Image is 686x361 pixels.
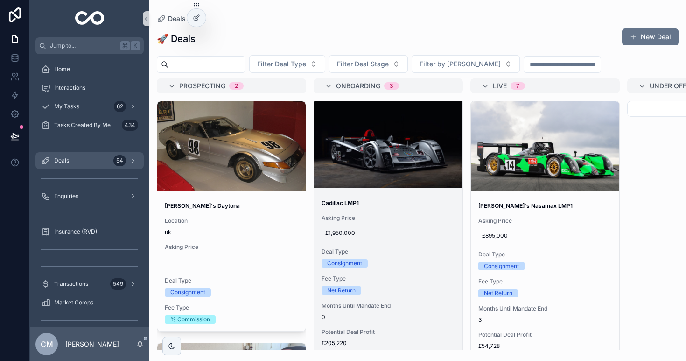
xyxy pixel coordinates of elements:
[54,299,93,306] span: Market Comps
[54,192,78,200] span: Enquiries
[412,55,520,73] button: Select Button
[30,54,149,327] div: scrollable content
[114,101,126,112] div: 62
[322,328,455,336] span: Potential Deal Profit
[65,340,119,349] p: [PERSON_NAME]
[35,294,144,311] a: Market Comps
[322,199,359,206] strong: Cadillac LMP1
[249,55,325,73] button: Select Button
[484,262,519,270] div: Consignment
[336,81,380,91] span: Onboarding
[289,258,294,266] div: --
[165,304,298,311] span: Fee Type
[622,28,679,45] button: New Deal
[35,79,144,96] a: Interactions
[471,101,619,191] div: Screenshot-2025-04-04-at-15.21.33.png
[478,217,612,225] span: Asking Price
[165,243,298,251] span: Asking Price
[35,98,144,115] a: My Tasks62
[516,82,519,90] div: 7
[322,214,455,222] span: Asking Price
[420,59,501,69] span: Filter by [PERSON_NAME]
[470,101,620,358] a: [PERSON_NAME]'s Nasamax LMP1Asking Price£895,000Deal TypeConsignmentFee TypeNet ReturnMonths Unti...
[235,82,238,90] div: 2
[257,59,306,69] span: Filter Deal Type
[157,101,306,332] a: [PERSON_NAME]'s DaytonaLocationukAsking Price--Deal TypeConsignmentFee Type% Commission
[50,42,117,50] span: Jump to...
[314,98,463,355] a: Cadillac LMP1Asking Price£1,950,000Deal TypeConsignmentFee TypeNet ReturnMonths Until Mandate End...
[390,82,393,90] div: 3
[478,331,612,339] span: Potential Deal Profit
[35,37,144,54] button: Jump to...K
[327,286,356,295] div: Net Return
[54,280,88,288] span: Transactions
[35,276,144,292] a: Transactions549
[35,188,144,205] a: Enquiries
[157,14,186,23] a: Deals
[322,275,455,283] span: Fee Type
[54,65,70,73] span: Home
[35,117,144,134] a: Tasks Created By Me434
[482,232,608,240] span: £895,000
[168,14,186,23] span: Deals
[478,305,612,312] span: Months Until Mandate End
[41,339,53,350] span: CM
[170,315,210,324] div: % Commission
[322,248,455,255] span: Deal Type
[478,316,612,324] span: 3
[165,217,298,225] span: Location
[478,251,612,258] span: Deal Type
[132,42,139,50] span: K
[157,32,196,45] h1: 🚀 Deals
[113,155,126,166] div: 54
[165,228,298,236] span: uk
[322,302,455,310] span: Months Until Mandate End
[337,59,389,69] span: Filter Deal Stage
[493,81,507,91] span: Live
[35,61,144,78] a: Home
[157,101,306,191] div: 514248697_24110362781921714_9217131418909152432_n.jpg
[322,313,455,321] span: 0
[54,103,79,110] span: My Tasks
[170,288,205,297] div: Consignment
[325,229,451,237] span: £1,950,000
[54,228,97,235] span: Insurance (RVD)
[478,342,612,350] span: £54,728
[165,277,298,284] span: Deal Type
[122,120,138,131] div: 434
[54,84,85,92] span: Interactions
[35,152,144,169] a: Deals54
[478,202,573,209] strong: [PERSON_NAME]'s Nasamax LMP1
[327,259,362,268] div: Consignment
[110,278,126,290] div: 549
[484,289,512,297] div: Net Return
[314,99,462,188] div: Cadillac-2000-LMP-1.jpg
[54,121,111,129] span: Tasks Created By Me
[165,202,240,209] strong: [PERSON_NAME]'s Daytona
[478,278,612,285] span: Fee Type
[322,340,455,347] span: £205,220
[329,55,408,73] button: Select Button
[75,11,105,26] img: App logo
[179,81,225,91] span: Prospecting
[54,157,69,164] span: Deals
[35,223,144,240] a: Insurance (RVD)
